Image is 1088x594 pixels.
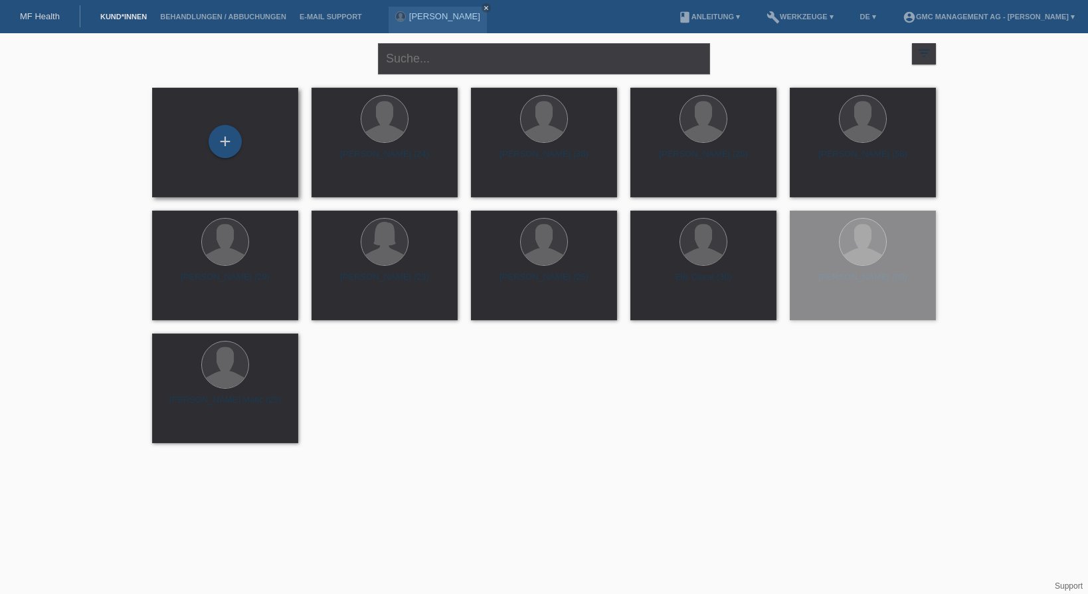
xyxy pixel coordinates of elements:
[293,13,369,21] a: E-Mail Support
[153,13,293,21] a: Behandlungen / Abbuchungen
[760,13,840,21] a: buildWerkzeuge ▾
[409,11,480,21] a: [PERSON_NAME]
[482,3,491,13] a: close
[378,43,710,74] input: Suche...
[767,11,780,24] i: build
[917,46,931,60] i: filter_list
[209,130,241,153] div: Kund*in hinzufügen
[896,13,1081,21] a: account_circleGMC Management AG - [PERSON_NAME] ▾
[672,13,747,21] a: bookAnleitung ▾
[903,11,916,24] i: account_circle
[322,149,447,170] div: [PERSON_NAME] (24)
[641,272,766,293] div: Elis Ciural (30)
[94,13,153,21] a: Kund*innen
[800,272,925,293] div: [PERSON_NAME] (30)
[163,272,288,293] div: [PERSON_NAME] (29)
[854,13,883,21] a: DE ▾
[322,272,447,293] div: [PERSON_NAME] (23)
[800,149,925,170] div: [PERSON_NAME] (58)
[483,5,490,11] i: close
[482,272,606,293] div: [PERSON_NAME] (25)
[1055,581,1083,591] a: Support
[678,11,691,24] i: book
[641,149,766,170] div: [PERSON_NAME] (26)
[20,11,60,21] a: MF Health
[163,395,288,416] div: [PERSON_NAME] Matic (25)
[482,149,606,170] div: [PERSON_NAME] (38)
